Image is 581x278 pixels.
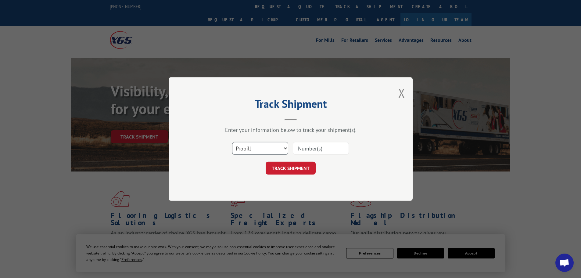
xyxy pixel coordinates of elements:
[555,254,574,272] a: Open chat
[199,126,382,133] div: Enter your information below to track your shipment(s).
[293,142,349,155] input: Number(s)
[199,99,382,111] h2: Track Shipment
[398,85,405,101] button: Close modal
[266,162,316,175] button: TRACK SHIPMENT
